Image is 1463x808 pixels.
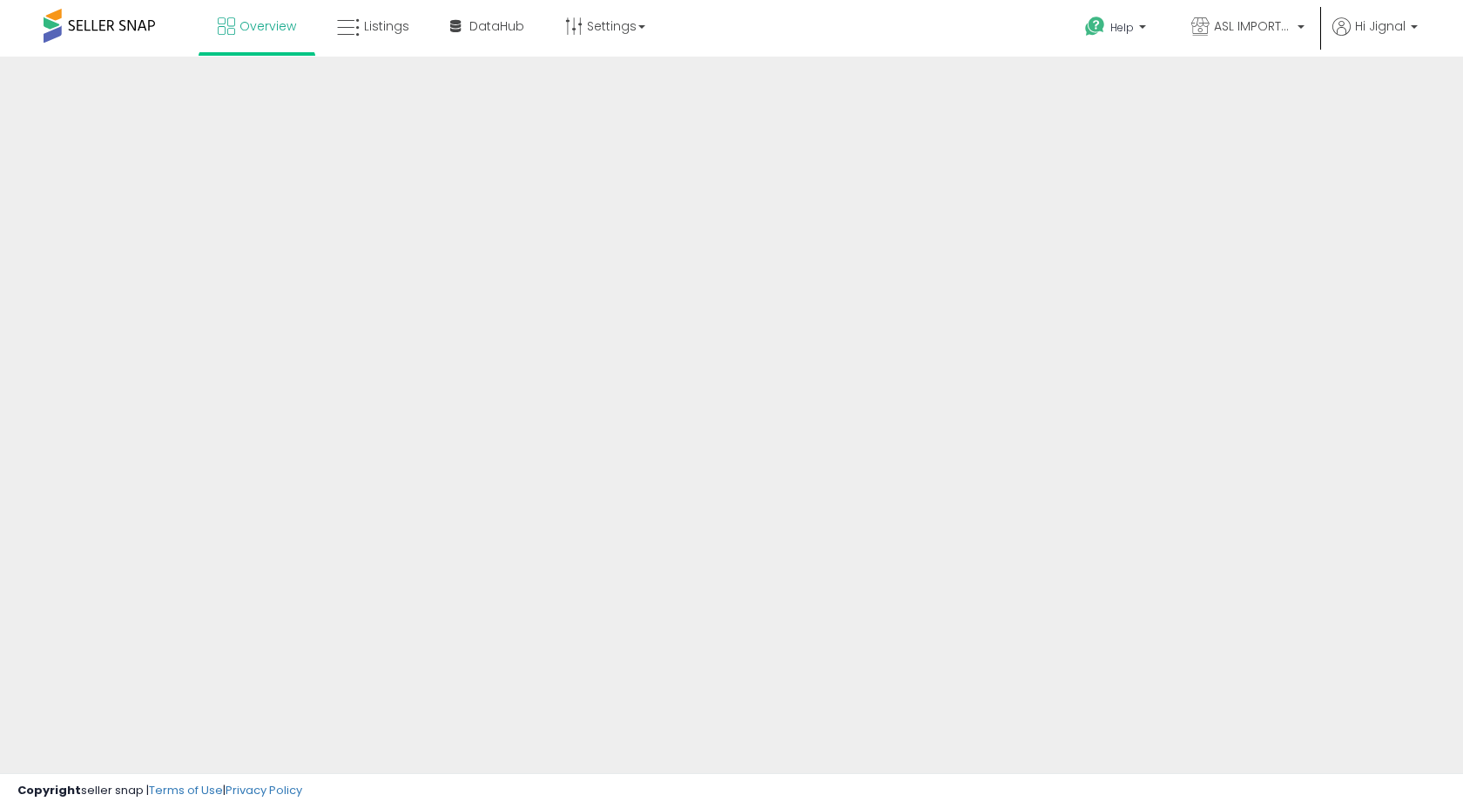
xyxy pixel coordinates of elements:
span: Help [1110,20,1134,35]
span: ASL IMPORTED [1214,17,1292,35]
i: Get Help [1084,16,1106,37]
span: Listings [364,17,409,35]
span: DataHub [469,17,524,35]
span: Hi Jignal [1355,17,1406,35]
span: Overview [239,17,296,35]
a: Help [1071,3,1163,57]
a: Hi Jignal [1332,17,1418,57]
